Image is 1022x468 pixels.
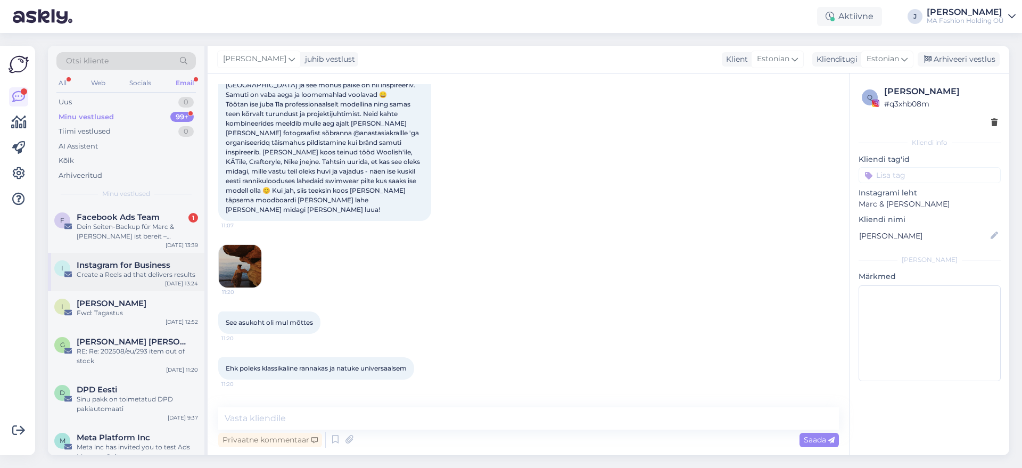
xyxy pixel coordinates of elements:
[722,54,748,65] div: Klient
[59,170,102,181] div: Arhiveeritud
[59,126,111,137] div: Tiimi vestlused
[804,435,835,445] span: Saada
[884,98,998,110] div: # q3xhb08m
[859,214,1001,225] p: Kliendi nimi
[218,433,322,447] div: Privaatne kommentaar
[221,221,261,229] span: 11:07
[56,76,69,90] div: All
[89,76,108,90] div: Web
[77,260,170,270] span: Instagram for Business
[59,141,98,152] div: AI Assistent
[174,76,196,90] div: Email
[61,302,63,310] span: I
[59,155,74,166] div: Kõik
[301,54,355,65] div: juhib vestlust
[226,364,407,372] span: Ehk poleks klassikaline rannakas ja natuke universaalsem
[221,380,261,388] span: 11:20
[77,212,160,222] span: Facebook Ads Team
[859,271,1001,282] p: Märkmed
[102,189,150,199] span: Minu vestlused
[188,213,198,223] div: 1
[884,85,998,98] div: [PERSON_NAME]
[77,222,198,241] div: Dein Seiten-Backup für Marc & [PERSON_NAME] ist bereit – Löschung geplant in 7 Tagen
[60,437,65,445] span: M
[60,341,65,349] span: G
[859,138,1001,147] div: Kliendi info
[77,347,198,366] div: RE: Re: 202508/eu/293 item out of stock
[166,366,198,374] div: [DATE] 11:20
[817,7,882,26] div: Aktiivne
[223,53,286,65] span: [PERSON_NAME]
[226,318,313,326] span: See asukoht oli mul mõttes
[226,71,422,214] span: Kirjutan ühe toreda ideega. Naasesin just tagasi [GEOGRAPHIC_DATA] ja see mõnus päike on nii insp...
[859,167,1001,183] input: Lisa tag
[222,288,262,296] span: 11:20
[77,299,146,308] span: Ingrid Yprus
[60,389,65,397] span: D
[757,53,789,65] span: Estonian
[77,337,187,347] span: Galina Shepeleva MARC & ANDRÉ
[166,318,198,326] div: [DATE] 12:52
[812,54,858,65] div: Klienditugi
[918,52,1000,67] div: Arhiveeri vestlus
[219,245,261,288] img: Attachment
[908,9,922,24] div: J
[221,334,261,342] span: 11:20
[927,8,1004,17] div: [PERSON_NAME]
[178,126,194,137] div: 0
[77,395,198,414] div: Sinu pakk on toimetatud DPD pakiautomaati
[59,112,114,122] div: Minu vestlused
[166,241,198,249] div: [DATE] 13:39
[168,414,198,422] div: [DATE] 9:37
[867,53,899,65] span: Estonian
[9,54,29,75] img: Askly Logo
[170,112,194,122] div: 99+
[859,199,1001,210] p: Marc & [PERSON_NAME]
[859,255,1001,265] div: [PERSON_NAME]
[77,442,198,462] div: Meta lnc has invited you to test Ads Manager Suite
[77,385,117,395] span: DPD Eesti
[927,8,1016,25] a: [PERSON_NAME]MA Fashion Holding OÜ
[61,264,63,272] span: I
[66,55,109,67] span: Otsi kliente
[59,97,72,108] div: Uus
[165,280,198,288] div: [DATE] 13:24
[77,308,198,318] div: Fwd: Tagastus
[867,93,872,101] span: q
[178,97,194,108] div: 0
[127,76,153,90] div: Socials
[859,230,988,242] input: Lisa nimi
[77,433,150,442] span: Meta Platform Inc
[927,17,1004,25] div: MA Fashion Holding OÜ
[77,270,198,280] div: Create a Reels ad that delivers results
[60,216,64,224] span: F
[859,187,1001,199] p: Instagrami leht
[859,154,1001,165] p: Kliendi tag'id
